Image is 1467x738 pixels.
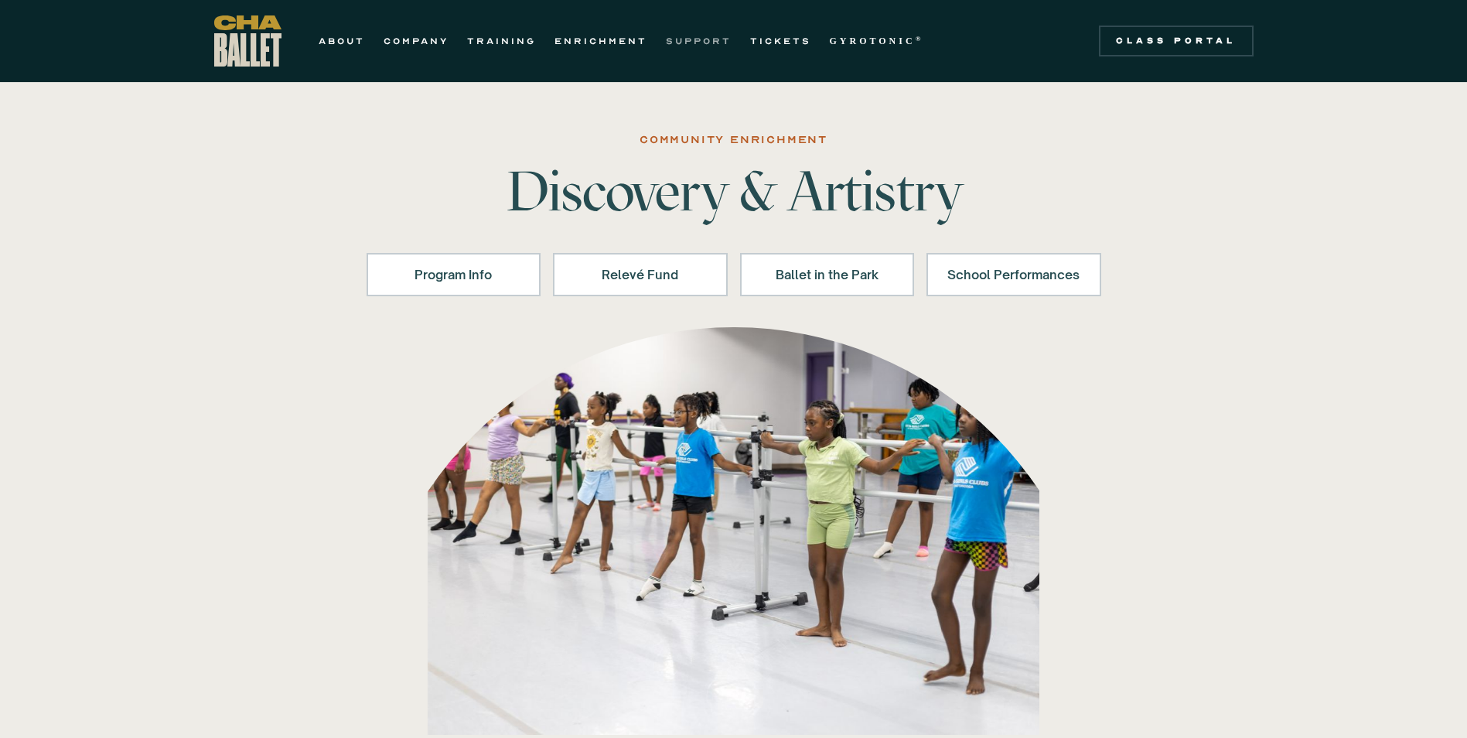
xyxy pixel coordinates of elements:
div: Program Info [387,265,521,284]
a: TICKETS [750,32,811,50]
a: ENRICHMENT [554,32,647,50]
div: COMMUNITY ENRICHMENT [640,131,827,149]
a: School Performances [926,253,1101,296]
div: Ballet in the Park [760,265,895,284]
div: Relevé Fund [573,265,708,284]
a: Program Info [367,253,541,296]
a: TRAINING [467,32,536,50]
strong: GYROTONIC [830,36,916,46]
div: Class Portal [1108,35,1244,47]
a: Ballet in the Park [740,253,915,296]
a: SUPPORT [666,32,732,50]
a: Class Portal [1099,26,1254,56]
a: Relevé Fund [553,253,728,296]
a: COMPANY [384,32,449,50]
h1: Discovery & Artistry [493,163,975,219]
a: ABOUT [319,32,365,50]
sup: ® [916,35,924,43]
a: GYROTONIC® [830,32,924,50]
div: School Performances [947,265,1081,284]
a: home [214,15,281,67]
